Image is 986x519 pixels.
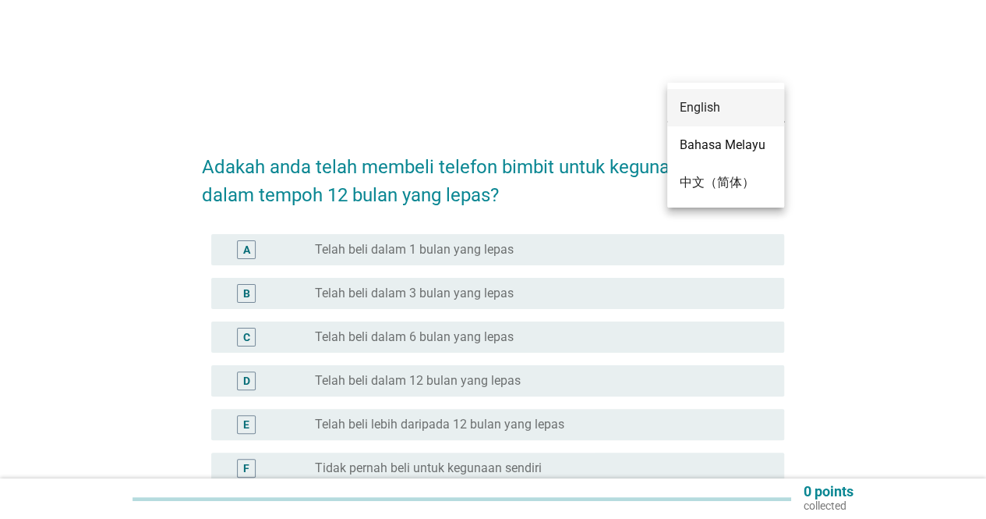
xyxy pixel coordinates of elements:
div: Bahasa Melayu [680,136,772,155]
label: Telah beli dalam 6 bulan yang lepas [315,329,514,345]
div: English [680,98,772,117]
div: C [243,329,250,346]
div: A [243,242,250,258]
label: Telah beli lebih daripada 12 bulan yang lepas [315,417,564,432]
div: 中文（简体） [680,173,772,192]
h2: Adakah anda telah membeli telefon bimbit untuk kegunaan sendiri dalam tempoh 12 bulan yang lepas? [202,137,784,209]
label: Tidak pernah beli untuk kegunaan sendiri [315,460,542,476]
p: collected [804,499,853,513]
label: Telah beli dalam 12 bulan yang lepas [315,373,521,389]
div: E [243,417,249,433]
div: F [243,460,249,477]
p: 0 points [804,485,853,499]
div: B [243,286,250,302]
label: Telah beli dalam 1 bulan yang lepas [315,242,514,258]
div: D [243,373,250,389]
label: Telah beli dalam 3 bulan yang lepas [315,286,514,301]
